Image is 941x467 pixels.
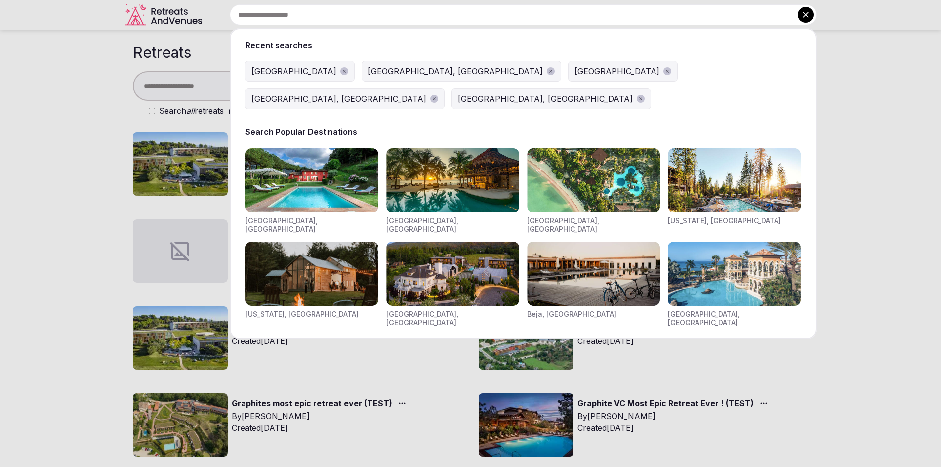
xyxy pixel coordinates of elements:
[245,89,444,109] button: [GEOGRAPHIC_DATA], [GEOGRAPHIC_DATA]
[668,242,801,306] img: Visit venues for Canarias, Spain
[386,216,519,234] div: [GEOGRAPHIC_DATA], [GEOGRAPHIC_DATA]
[527,242,660,306] img: Visit venues for Beja, Portugal
[458,93,633,105] div: [GEOGRAPHIC_DATA], [GEOGRAPHIC_DATA]
[386,148,519,212] img: Visit venues for Riviera Maya, Mexico
[668,310,801,327] div: [GEOGRAPHIC_DATA], [GEOGRAPHIC_DATA]
[386,310,519,327] div: [GEOGRAPHIC_DATA], [GEOGRAPHIC_DATA]
[668,216,781,225] div: [US_STATE], [GEOGRAPHIC_DATA]
[527,242,660,327] div: Visit venues for Beja, Portugal
[569,61,677,81] button: [GEOGRAPHIC_DATA]
[245,310,359,319] div: [US_STATE], [GEOGRAPHIC_DATA]
[386,242,519,306] img: Visit venues for Napa Valley, USA
[386,148,519,234] div: Visit venues for Riviera Maya, Mexico
[245,242,378,327] div: Visit venues for New York, USA
[251,93,426,105] div: [GEOGRAPHIC_DATA], [GEOGRAPHIC_DATA]
[668,242,801,327] div: Visit venues for Canarias, Spain
[245,40,801,51] div: Recent searches
[245,61,354,81] button: [GEOGRAPHIC_DATA]
[527,148,660,234] div: Visit venues for Indonesia, Bali
[245,216,378,234] div: [GEOGRAPHIC_DATA], [GEOGRAPHIC_DATA]
[251,65,336,77] div: [GEOGRAPHIC_DATA]
[386,242,519,327] div: Visit venues for Napa Valley, USA
[452,89,651,109] button: [GEOGRAPHIC_DATA], [GEOGRAPHIC_DATA]
[245,148,378,212] img: Visit venues for Toscana, Italy
[527,216,660,234] div: [GEOGRAPHIC_DATA], [GEOGRAPHIC_DATA]
[574,65,659,77] div: [GEOGRAPHIC_DATA]
[245,148,378,234] div: Visit venues for Toscana, Italy
[527,310,616,319] div: Beja, [GEOGRAPHIC_DATA]
[368,65,543,77] div: [GEOGRAPHIC_DATA], [GEOGRAPHIC_DATA]
[245,242,378,306] img: Visit venues for New York, USA
[362,61,561,81] button: [GEOGRAPHIC_DATA], [GEOGRAPHIC_DATA]
[668,148,801,212] img: Visit venues for California, USA
[245,127,801,137] div: Search Popular Destinations
[668,148,801,234] div: Visit venues for California, USA
[527,148,660,212] img: Visit venues for Indonesia, Bali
